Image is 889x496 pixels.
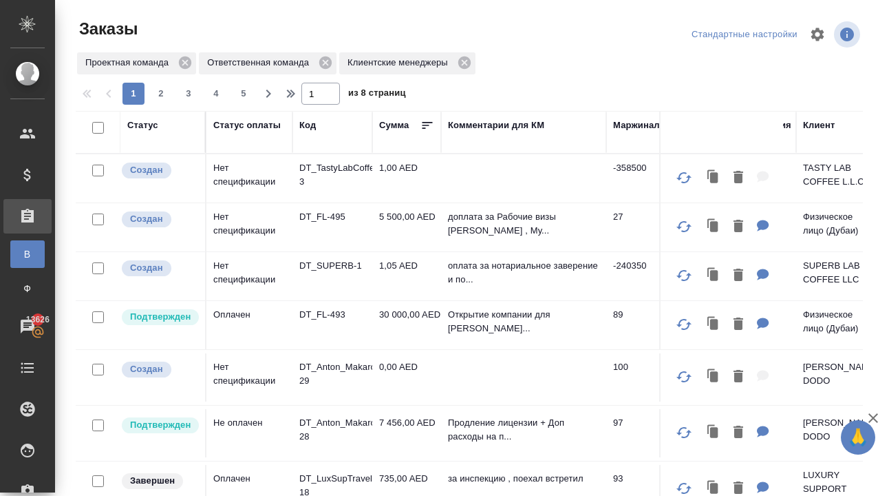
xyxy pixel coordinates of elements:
[803,161,869,189] p: TASTY LAB COFFEE L.L.C
[120,161,198,180] div: Выставляется автоматически при создании заказа
[841,420,875,455] button: 🙏
[206,409,292,457] td: Не оплачен
[606,252,716,300] td: -240350
[667,259,700,292] button: Обновить
[10,240,45,268] a: В
[348,85,406,105] span: из 8 страниц
[448,118,544,132] div: Комментарии для КМ
[727,363,750,391] button: Удалить
[700,363,727,391] button: Клонировать
[834,21,863,48] span: Посмотреть информацию
[613,118,692,132] div: Маржинальность
[17,282,38,296] span: Ф
[130,310,191,324] p: Подтвержден
[339,52,475,74] div: Клиентские менеджеры
[606,353,716,402] td: 100
[667,360,700,393] button: Обновить
[667,308,700,341] button: Обновить
[3,309,52,344] a: 13626
[700,213,727,241] button: Клонировать
[727,262,750,290] button: Удалить
[120,210,198,229] div: Выставляется автоматически при создании заказа
[667,210,700,243] button: Обновить
[803,118,835,132] div: Клиент
[700,311,727,339] button: Клонировать
[727,213,750,241] button: Удалить
[178,87,200,101] span: 3
[299,210,365,224] p: DT_FL-495
[130,362,163,376] p: Создан
[606,301,716,349] td: 89
[372,203,441,251] td: 5 500,00 AED
[130,418,191,432] p: Подтвержден
[803,308,869,335] p: Физическое лицо (Дубаи)
[667,416,700,449] button: Обновить
[120,472,198,490] div: Выставляет КМ при направлении счета или после выполнения всех работ/сдачи заказа клиенту. Окончат...
[299,360,365,388] p: DT_Anton_Makarov_DODO-29
[803,416,869,444] p: [PERSON_NAME] DODO
[688,24,801,45] div: split button
[606,203,716,251] td: 27
[727,311,750,339] button: Удалить
[299,416,365,444] p: DT_Anton_Makarov_DODO-28
[127,118,158,132] div: Статус
[130,261,163,275] p: Создан
[347,56,453,70] p: Клиентские менеджеры
[130,212,163,226] p: Создан
[233,87,255,101] span: 5
[299,308,365,322] p: DT_FL-493
[372,252,441,300] td: 1,05 AED
[379,118,409,132] div: Сумма
[206,353,292,402] td: Нет спецификации
[85,56,173,70] p: Проектная команда
[750,213,776,241] button: Для КМ: доплата за Рабочие визы Жумабека , Мухаммада и Акмалжона
[448,472,599,486] p: за инспекцию , поехал встретил
[700,419,727,447] button: Клонировать
[178,83,200,105] button: 3
[233,83,255,105] button: 5
[17,247,38,261] span: В
[750,262,776,290] button: Для КМ: оплата за нотариальное заверение и подписание МОА через нотариуса в EAGLE
[667,161,700,194] button: Обновить
[10,275,45,302] a: Ф
[803,259,869,287] p: SUPERB LAB COFFEE LLC
[372,154,441,203] td: 1,00 AED
[448,210,599,238] p: доплата за Рабочие визы [PERSON_NAME] , Му...
[199,52,336,74] div: Ответственная команда
[120,360,198,379] div: Выставляется автоматически при создании заказа
[803,210,869,238] p: Физическое лицо (Дубаи)
[130,474,175,488] p: Завершен
[372,409,441,457] td: 7 456,00 AED
[448,308,599,335] p: Открытие компании для [PERSON_NAME]...
[299,161,365,189] p: DT_TastyLabCoffee-3
[213,118,281,132] div: Статус оплаты
[448,259,599,287] p: оплата за нотариальное заверение и по...
[205,87,227,101] span: 4
[205,83,227,105] button: 4
[700,262,727,290] button: Клонировать
[150,83,172,105] button: 2
[448,416,599,444] p: Продление лицензии + Доп расходы на п...
[299,118,316,132] div: Код
[76,18,138,40] span: Заказы
[120,416,198,435] div: Выставляет КМ после уточнения всех необходимых деталей и получения согласия клиента на запуск. С ...
[750,311,776,339] button: Для КМ: Открытие компании для Владислава Миллера - пертенра с США Кофе Шоп
[606,409,716,457] td: 97
[206,252,292,300] td: Нет спецификации
[206,154,292,203] td: Нет спецификации
[299,259,365,273] p: DT_SUPERB-1
[120,259,198,278] div: Выставляется автоматически при создании заказа
[372,353,441,402] td: 0,00 AED
[206,203,292,251] td: Нет спецификации
[801,18,834,51] span: Настроить таблицу
[750,419,776,447] button: Для КМ: Продление лицензии + Доп расходы на проезд
[803,360,869,388] p: [PERSON_NAME] DODO
[727,164,750,192] button: Удалить
[206,301,292,349] td: Оплачен
[846,423,870,452] span: 🙏
[120,308,198,327] div: Выставляет КМ после уточнения всех необходимых деталей и получения согласия клиента на запуск. С ...
[207,56,314,70] p: Ответственная команда
[727,419,750,447] button: Удалить
[18,313,58,327] span: 13626
[606,154,716,203] td: -358500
